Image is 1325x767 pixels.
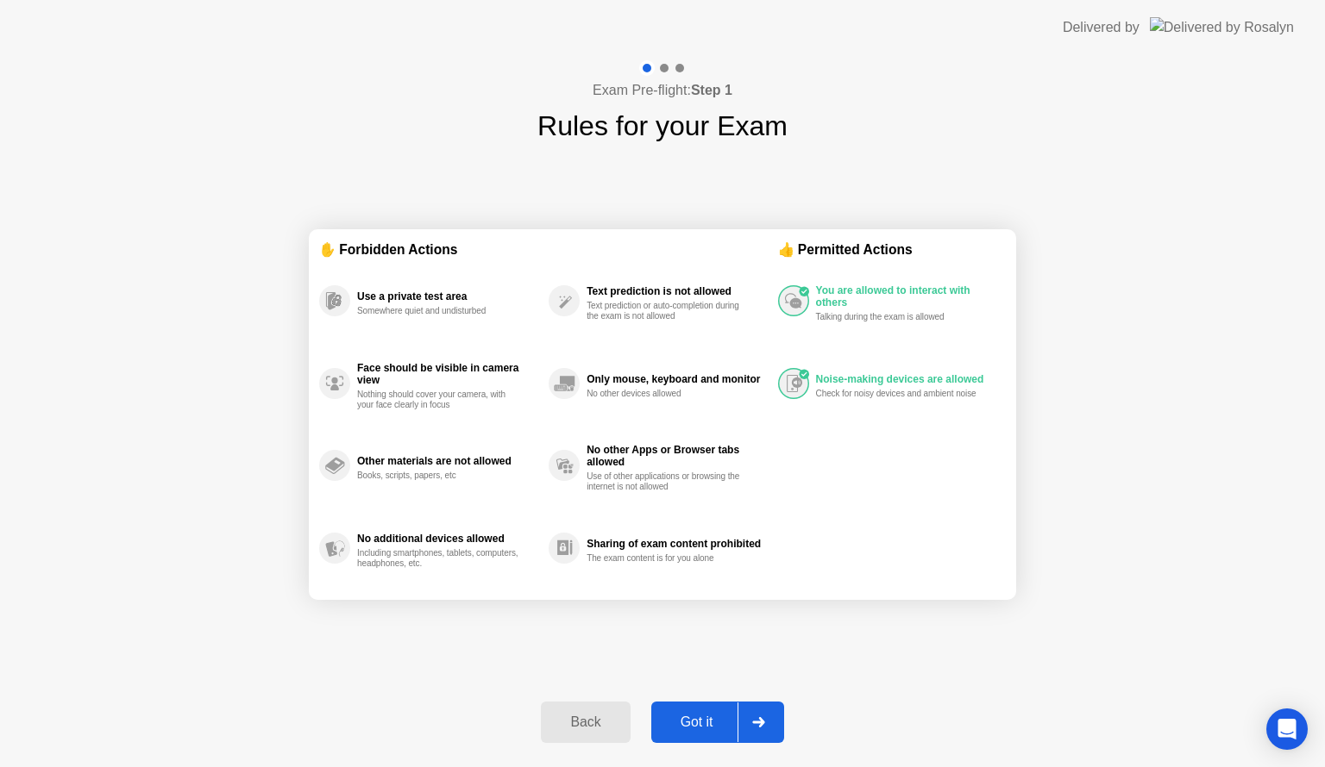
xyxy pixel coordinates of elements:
div: Nothing should cover your camera, with your face clearly in focus [357,390,520,410]
div: Talking during the exam is allowed [816,312,979,322]
div: ✋ Forbidden Actions [319,240,778,259]
div: Face should be visible in camera view [357,362,540,386]
div: Only mouse, keyboard and monitor [587,373,769,385]
h1: Rules for your Exam [537,105,788,147]
div: Including smartphones, tablets, computers, headphones, etc. [357,548,520,569]
div: No other Apps or Browser tabs allowed [587,444,769,468]
div: 👍 Permitted Actions [778,240,1006,259]
b: Step 1 [691,83,732,97]
div: Delivered by [1063,17,1140,38]
div: Other materials are not allowed [357,455,540,467]
div: Got it [656,714,738,730]
div: The exam content is for you alone [587,553,750,564]
div: Check for noisy devices and ambient noise [816,389,979,399]
div: Open Intercom Messenger [1266,708,1308,750]
div: Text prediction is not allowed [587,285,769,297]
div: Noise-making devices are allowed [816,373,997,385]
div: Somewhere quiet and undisturbed [357,306,520,316]
div: No other devices allowed [587,389,750,399]
button: Got it [651,702,784,743]
div: No additional devices allowed [357,533,540,545]
div: Sharing of exam content prohibited [587,538,769,550]
button: Back [541,702,630,743]
div: Use a private test area [357,290,540,302]
div: Back [546,714,625,730]
div: You are allowed to interact with others [816,284,997,309]
div: Use of other applications or browsing the internet is not allowed [587,471,750,492]
div: Books, scripts, papers, etc [357,471,520,481]
img: Delivered by Rosalyn [1150,17,1294,37]
div: Text prediction or auto-completion during the exam is not allowed [587,301,750,321]
h4: Exam Pre-flight: [593,80,732,101]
